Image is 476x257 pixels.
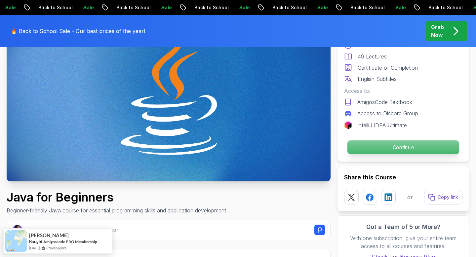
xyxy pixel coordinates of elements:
[29,245,40,251] span: [DATE]
[358,64,418,72] p: Certificate of Completion
[11,27,145,35] p: 🔥 Back to School Sale - Our best prices of the year!
[358,75,397,83] p: English Subtitles
[184,4,229,11] p: Back to School
[385,4,407,11] p: Sale
[344,173,462,182] h2: Share this Course
[357,98,412,106] p: AmigosCode Textbook
[229,4,251,11] p: Sale
[12,225,22,235] img: Nelson Djalo
[344,234,462,250] p: With one subscription, give your entire team access to all courses and features.
[46,245,67,251] a: ProveSource
[25,226,118,234] p: Mama Samba Braima Djalo /
[28,4,73,11] p: Back to School
[5,230,27,252] img: provesource social proof notification image
[262,4,307,11] p: Back to School
[344,87,462,95] p: Access to:
[29,239,43,244] span: Bought
[424,190,462,204] button: Copy link
[307,4,329,11] p: Sale
[357,109,418,117] p: Access to Discord Group
[7,191,226,204] h1: Java for Beginners
[347,140,459,154] p: Continue
[7,206,226,214] p: Beginner-friendly Java course for essential programming skills and application development
[340,4,385,11] p: Back to School
[29,233,69,238] span: [PERSON_NAME]
[407,193,413,201] p: or
[431,23,444,39] p: Grab Now
[344,121,352,129] img: jetbrains logo
[344,222,462,232] h3: Got a Team of 5 or More?
[418,4,463,11] p: Back to School
[347,140,459,155] button: Continue
[95,227,118,233] span: Instructor
[438,194,458,201] p: Copy link
[357,121,407,129] p: IntelliJ IDEA Ultimate
[106,4,151,11] p: Back to School
[358,53,387,60] p: 49 Lectures
[43,239,97,244] a: Amigoscode PRO Membership
[73,4,95,11] p: Sale
[151,4,173,11] p: Sale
